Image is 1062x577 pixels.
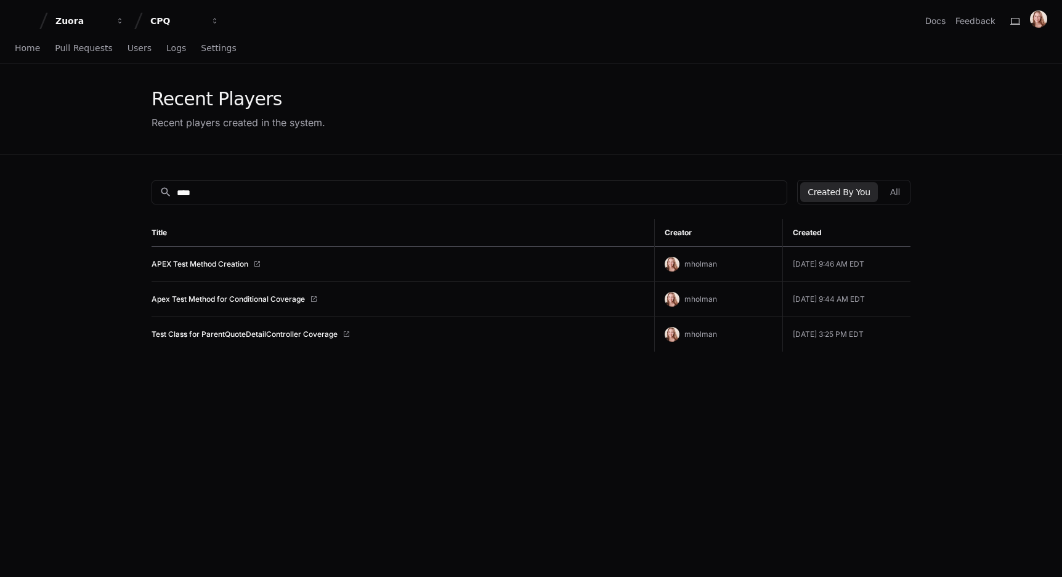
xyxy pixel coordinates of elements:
[55,15,108,27] div: Zuora
[55,44,112,52] span: Pull Requests
[51,10,129,32] button: Zuora
[684,329,717,339] span: mholman
[1030,10,1047,28] img: ACg8ocIU-Sb2BxnMcntMXmziFCr-7X-gNNbgA1qH7xs1u4x9U1zCTVyX=s96-c
[152,219,654,247] th: Title
[925,15,946,27] a: Docs
[782,317,910,352] td: [DATE] 3:25 PM EDT
[955,15,995,27] button: Feedback
[145,10,224,32] button: CPQ
[128,44,152,52] span: Users
[1023,536,1056,570] iframe: Open customer support
[15,34,40,63] a: Home
[800,182,877,202] button: Created By You
[152,259,248,269] a: APEX Test Method Creation
[152,329,338,339] a: Test Class for ParentQuoteDetailController Coverage
[201,44,236,52] span: Settings
[160,186,172,198] mat-icon: search
[128,34,152,63] a: Users
[665,327,679,342] img: ACg8ocIU-Sb2BxnMcntMXmziFCr-7X-gNNbgA1qH7xs1u4x9U1zCTVyX=s96-c
[15,44,40,52] span: Home
[55,34,112,63] a: Pull Requests
[883,182,907,202] button: All
[684,259,717,268] span: mholman
[782,247,910,282] td: [DATE] 9:46 AM EDT
[684,294,717,304] span: mholman
[654,219,782,247] th: Creator
[782,282,910,317] td: [DATE] 9:44 AM EDT
[152,88,325,110] div: Recent Players
[782,219,910,247] th: Created
[665,257,679,272] img: ACg8ocIU-Sb2BxnMcntMXmziFCr-7X-gNNbgA1qH7xs1u4x9U1zCTVyX=s96-c
[166,34,186,63] a: Logs
[152,115,325,130] div: Recent players created in the system.
[201,34,236,63] a: Settings
[665,292,679,307] img: ACg8ocIU-Sb2BxnMcntMXmziFCr-7X-gNNbgA1qH7xs1u4x9U1zCTVyX=s96-c
[152,294,305,304] a: Apex Test Method for Conditional Coverage
[150,15,203,27] div: CPQ
[166,44,186,52] span: Logs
